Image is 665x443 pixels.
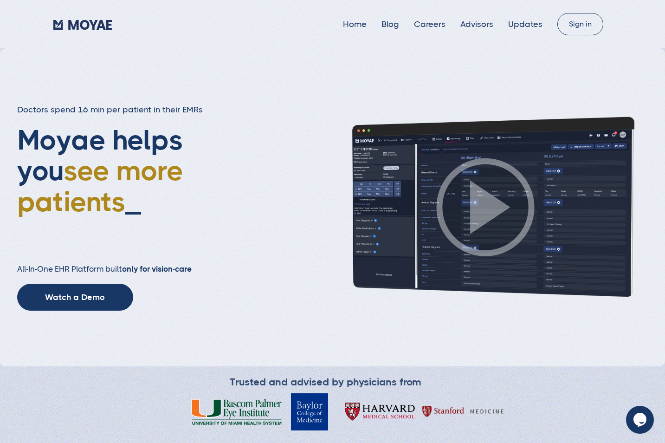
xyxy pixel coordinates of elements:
[422,398,505,426] img: Harvard Medical School
[508,20,542,29] a: Updates
[291,393,328,430] img: Baylor College of Medicine Logo
[53,17,112,31] a: home
[17,155,183,217] span: see more patients
[230,376,421,389] div: Trusted and advised by physicians from
[557,13,603,35] a: Sign in
[626,406,656,434] iframe: chat widget
[17,125,264,246] h1: Moyae helps you
[323,116,648,299] img: Patient history screenshot
[343,20,367,29] a: Home
[17,104,264,116] h3: Doctors spend 16 min per patient in their EMRs
[460,20,493,29] a: Advisors
[17,284,133,311] a: Watch a Demo
[122,264,192,274] strong: only for vision-care
[125,186,141,218] span: _
[337,398,422,426] img: Harvard Medical School
[17,264,264,274] h2: All-In-One EHR Platform built
[414,20,445,29] a: Careers
[191,399,282,425] img: Bascom Palmer Eye Institute University of Miami Health System Logo
[381,20,399,29] a: Blog
[53,20,112,30] img: Moyae Logo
